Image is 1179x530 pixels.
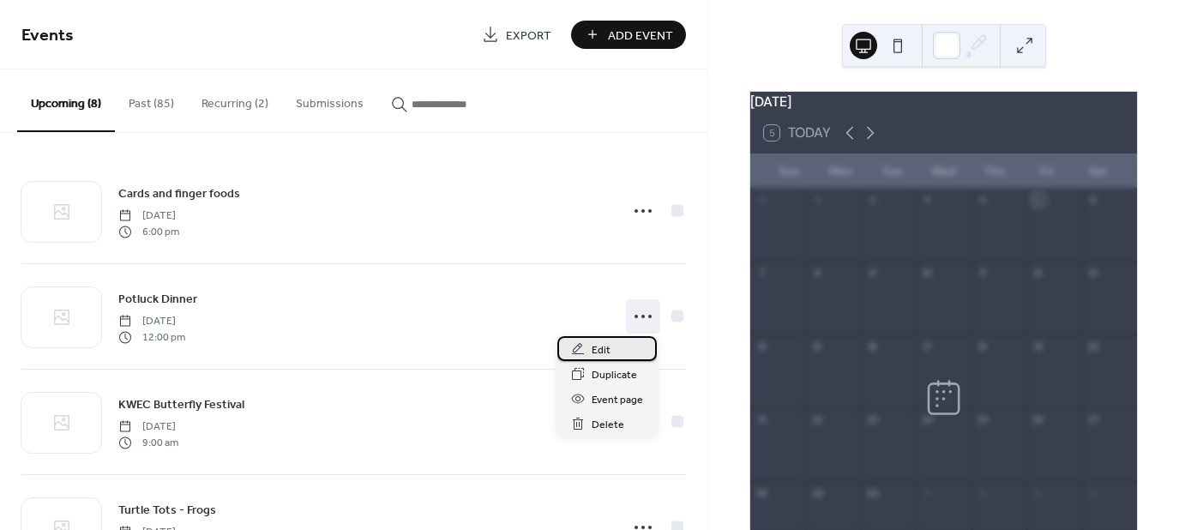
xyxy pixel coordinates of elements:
div: 3 [1032,486,1044,499]
div: 1 [810,194,823,207]
div: 9 [866,267,879,280]
a: Turtle Tots - Frogs [118,500,216,520]
div: 5 [1032,194,1044,207]
a: Export [469,21,564,49]
div: 11 [977,267,990,280]
button: Add Event [571,21,686,49]
div: 22 [810,413,823,426]
span: Events [21,19,74,52]
button: Past (85) [115,69,188,130]
span: 9:00 am [118,435,178,450]
div: 13 [1087,267,1100,280]
span: 6:00 pm [118,224,179,239]
button: Recurring (2) [188,69,282,130]
button: Upcoming (8) [17,69,115,132]
div: 31 [755,194,768,207]
div: 20 [1087,340,1100,352]
a: KWEC Butterfly Festival [118,394,244,414]
span: Edit [592,341,611,359]
span: KWEC Butterfly Festival [118,396,244,414]
span: [DATE] [118,314,185,329]
div: 26 [1032,413,1044,426]
div: 18 [977,340,990,352]
div: 4 [1087,486,1100,499]
div: [DATE] [750,92,1137,112]
div: 12 [1032,267,1044,280]
a: Potluck Dinner [118,289,197,309]
div: 14 [755,340,768,352]
span: [DATE] [118,419,178,435]
div: Sat [1072,154,1123,189]
span: Delete [592,416,624,434]
div: 1 [921,486,934,499]
div: 29 [810,486,823,499]
div: Mon [815,154,867,189]
div: Fri [1020,154,1072,189]
div: 24 [921,413,934,426]
div: 23 [866,413,879,426]
div: 2 [866,194,879,207]
div: Wed [918,154,970,189]
a: Cards and finger foods [118,184,240,203]
div: 6 [1087,194,1100,207]
span: Potluck Dinner [118,291,197,309]
span: Export [506,27,551,45]
div: 10 [921,267,934,280]
div: 2 [977,486,990,499]
div: 19 [1032,340,1044,352]
div: 4 [977,194,990,207]
span: 12:00 pm [118,329,185,345]
span: Duplicate [592,366,637,384]
div: 16 [866,340,879,352]
div: 7 [755,267,768,280]
div: Sun [764,154,815,189]
div: 3 [921,194,934,207]
span: Cards and finger foods [118,185,240,203]
div: 28 [755,486,768,499]
div: Thu [969,154,1020,189]
button: Submissions [282,69,377,130]
span: Event page [592,391,643,409]
div: 15 [810,340,823,352]
div: Tue [867,154,918,189]
span: Add Event [608,27,673,45]
span: Turtle Tots - Frogs [118,502,216,520]
div: 21 [755,413,768,426]
div: 25 [977,413,990,426]
span: [DATE] [118,208,179,224]
div: 27 [1087,413,1100,426]
div: 30 [866,486,879,499]
div: 8 [810,267,823,280]
div: 17 [921,340,934,352]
